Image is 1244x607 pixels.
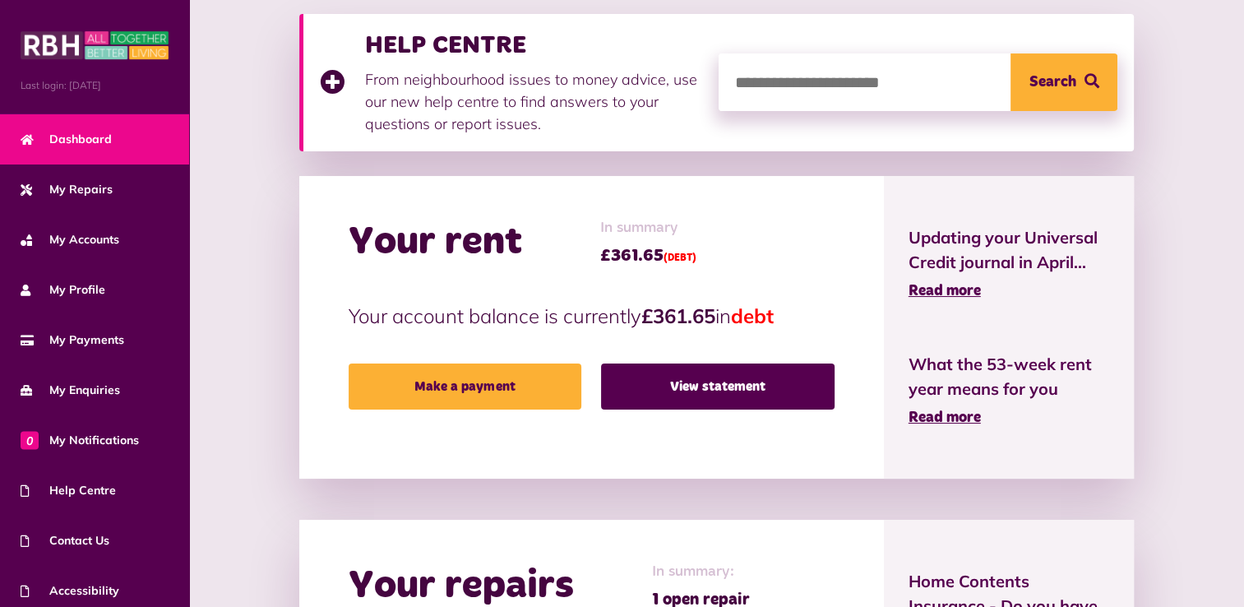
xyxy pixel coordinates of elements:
span: (DEBT) [664,253,696,263]
span: Help Centre [21,482,116,499]
a: Updating your Universal Credit journal in April... Read more [909,225,1110,303]
span: £361.65 [600,243,696,268]
a: What the 53-week rent year means for you Read more [909,352,1110,429]
h2: Your rent [349,219,522,266]
span: My Repairs [21,181,113,198]
span: My Profile [21,281,105,299]
span: In summary [600,217,696,239]
span: My Accounts [21,231,119,248]
p: From neighbourhood issues to money advice, use our new help centre to find answers to your questi... [365,68,702,135]
span: In summary: [652,561,750,583]
span: 0 [21,431,39,449]
p: Your account balance is currently in [349,301,835,331]
span: What the 53-week rent year means for you [909,352,1110,401]
span: Last login: [DATE] [21,78,169,93]
img: MyRBH [21,29,169,62]
span: My Notifications [21,432,139,449]
span: Contact Us [21,532,109,549]
a: Make a payment [349,364,582,410]
strong: £361.65 [641,303,715,328]
span: My Enquiries [21,382,120,399]
span: Read more [909,410,981,425]
button: Search [1010,53,1117,111]
span: debt [731,303,774,328]
span: My Payments [21,331,124,349]
h3: HELP CENTRE [365,30,702,60]
span: Accessibility [21,582,119,600]
span: Search [1029,53,1076,111]
a: View statement [601,364,835,410]
span: Dashboard [21,131,112,148]
span: Read more [909,284,981,299]
span: Updating your Universal Credit journal in April... [909,225,1110,275]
